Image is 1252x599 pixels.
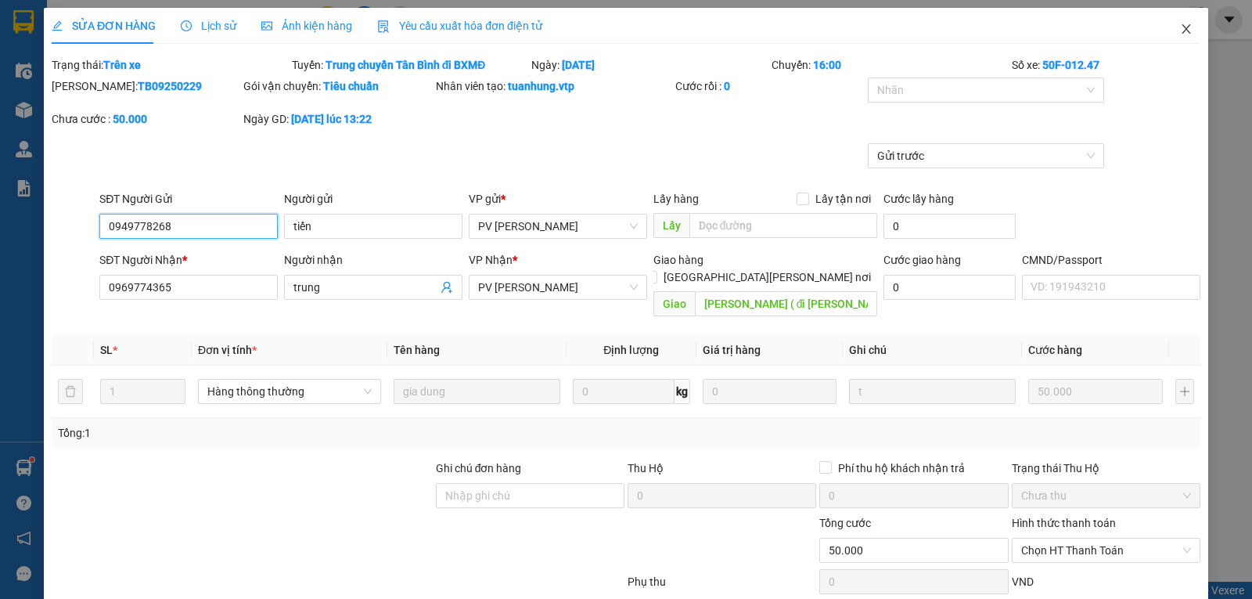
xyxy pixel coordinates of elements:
[103,59,141,71] b: Trên xe
[1012,517,1116,529] label: Hình thức thanh toán
[436,78,673,95] div: Nhân viên tạo:
[243,78,432,95] div: Gói vận chuyển:
[1022,251,1200,269] div: CMND/Passport
[883,193,954,205] label: Cước lấy hàng
[157,110,218,127] span: PV [PERSON_NAME]
[58,379,83,404] button: delete
[695,291,878,316] input: Dọc đường
[436,462,522,475] label: Ghi chú đơn hàng
[377,20,542,32] span: Yêu cầu xuất hóa đơn điện tử
[883,254,961,266] label: Cước giao hàng
[1028,379,1162,404] input: 0
[675,379,690,404] span: kg
[261,20,352,32] span: Ảnh kiện hàng
[883,275,1016,300] input: Cước giao hàng
[1021,484,1191,507] span: Chưa thu
[653,254,703,266] span: Giao hàng
[441,281,453,294] span: user-add
[50,56,290,74] div: Trạng thái:
[16,109,32,132] span: Nơi gửi:
[181,20,236,32] span: Lịch sử
[139,59,221,70] span: B131409250605
[1012,460,1200,477] div: Trạng thái Thu Hộ
[849,379,1016,404] input: Ghi Chú
[377,20,390,33] img: icon
[1180,23,1193,35] span: close
[207,380,372,403] span: Hàng thông thường
[653,291,695,316] span: Giao
[832,460,971,477] span: Phí thu hộ khách nhận trả
[675,78,864,95] div: Cước rồi :
[1021,539,1191,562] span: Chọn HT Thanh Toán
[284,251,462,269] div: Người nhận
[819,517,871,529] span: Tổng cước
[530,56,770,74] div: Ngày:
[689,213,878,238] input: Dọc đường
[653,213,689,238] span: Lấy
[770,56,1010,74] div: Chuyến:
[113,113,147,125] b: 50.000
[653,193,699,205] span: Lấy hàng
[326,59,486,71] b: Trung chuyển Tân Bình đi BXMĐ
[628,462,664,475] span: Thu Hộ
[243,110,432,128] div: Ngày GD:
[394,344,440,356] span: Tên hàng
[809,190,877,207] span: Lấy tận nơi
[291,113,372,125] b: [DATE] lúc 13:22
[99,251,278,269] div: SĐT Người Nhận
[52,78,240,95] div: [PERSON_NAME]:
[99,190,278,207] div: SĐT Người Gửi
[724,80,730,92] b: 0
[1010,56,1202,74] div: Số xe:
[198,344,257,356] span: Đơn vị tính
[603,344,659,356] span: Định lượng
[1164,8,1208,52] button: Close
[1028,344,1082,356] span: Cước hàng
[394,379,560,404] input: VD: Bàn, Ghế
[703,379,836,404] input: 0
[469,254,513,266] span: VP Nhận
[478,276,638,299] span: PV Gia Nghĩa
[261,20,272,31] span: picture
[843,335,1022,366] th: Ghi chú
[469,190,647,207] div: VP gửi
[149,70,221,82] span: 12:48:07 [DATE]
[877,144,1095,168] span: Gửi trước
[138,80,202,92] b: TB09250229
[657,269,877,286] span: [GEOGRAPHIC_DATA][PERSON_NAME] nơi
[58,424,484,442] div: Tổng: 1
[181,20,192,31] span: clock-circle
[290,56,531,74] div: Tuyến:
[1042,59,1099,71] b: 50F-012.47
[436,483,624,508] input: Ghi chú đơn hàng
[813,59,841,71] b: 16:00
[284,190,462,207] div: Người gửi
[16,35,36,74] img: logo
[52,20,156,32] span: SỬA ĐƠN HÀNG
[508,80,574,92] b: tuanhung.vtp
[52,110,240,128] div: Chưa cước :
[100,344,113,356] span: SL
[1175,379,1194,404] button: plus
[323,80,379,92] b: Tiêu chuẩn
[54,94,182,106] strong: BIÊN NHẬN GỬI HÀNG HOÁ
[41,25,127,84] strong: CÔNG TY TNHH [GEOGRAPHIC_DATA] 214 QL13 - P.26 - Q.BÌNH THẠNH - TP HCM 1900888606
[52,20,63,31] span: edit
[562,59,595,71] b: [DATE]
[1012,576,1034,588] span: VND
[120,109,145,132] span: Nơi nhận:
[883,214,1016,239] input: Cước lấy hàng
[478,215,638,238] span: PV Tân Bình
[703,344,761,356] span: Giá trị hàng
